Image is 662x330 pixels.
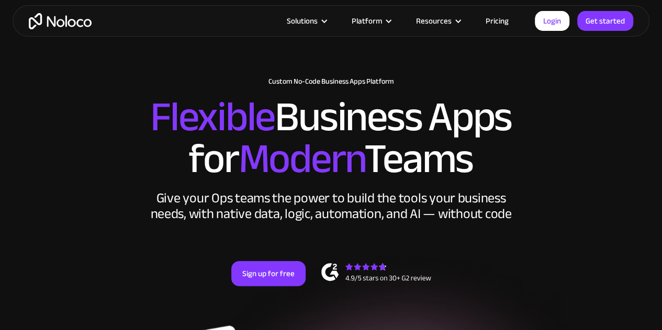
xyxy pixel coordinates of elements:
[10,77,652,86] h1: Custom No-Code Business Apps Platform
[473,14,522,28] a: Pricing
[577,11,633,31] a: Get started
[535,11,569,31] a: Login
[29,13,92,29] a: home
[416,14,452,28] div: Resources
[150,78,275,156] span: Flexible
[274,14,339,28] div: Solutions
[148,190,514,222] div: Give your Ops teams the power to build the tools your business needs, with native data, logic, au...
[403,14,473,28] div: Resources
[231,261,306,286] a: Sign up for free
[339,14,403,28] div: Platform
[287,14,318,28] div: Solutions
[238,120,364,198] span: Modern
[352,14,382,28] div: Platform
[10,96,652,180] h2: Business Apps for Teams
